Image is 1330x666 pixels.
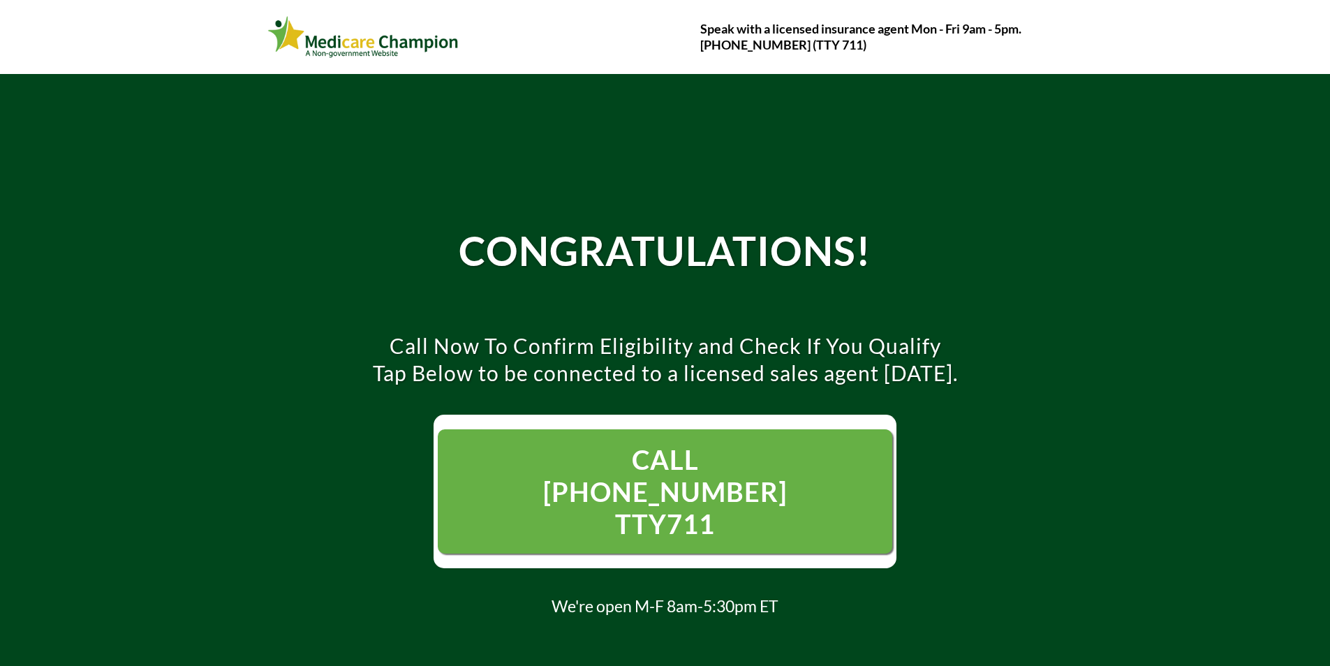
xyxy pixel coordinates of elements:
[700,21,1021,36] strong: Speak with a licensed insurance agent Mon - Fri 9am - 5pm.
[459,227,871,274] strong: CONGRATULATIONS!
[267,13,459,61] img: Webinar
[260,596,1070,617] h2: We're open M-F 8am-5:30pm ET
[271,332,1060,387] p: Call Now To Confirm Eligibility and Check If You Qualify Tap Below to be connected to a licensed ...
[508,443,821,540] span: CALL [PHONE_NUMBER] TTY711
[438,429,892,554] a: CALL 1- 844-594-3043 TTY711
[700,37,866,52] strong: [PHONE_NUMBER] (TTY 711)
